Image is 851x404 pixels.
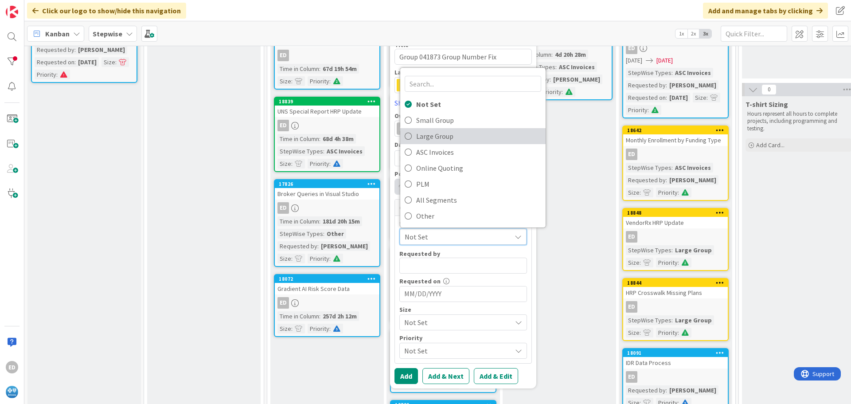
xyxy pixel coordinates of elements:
[397,122,409,135] div: ED
[666,385,667,395] span: :
[707,93,708,102] span: :
[626,93,666,102] div: Requested on
[308,159,329,169] div: Priority
[400,128,546,144] a: Large Group
[416,114,541,127] span: Small Group
[291,254,293,263] span: :
[416,209,541,223] span: Other
[623,149,728,160] div: ED
[626,301,637,313] div: ED
[319,216,320,226] span: :
[275,275,379,283] div: 18072
[394,69,410,75] span: Label
[623,279,728,287] div: 18844
[6,361,18,373] div: ED
[627,350,728,356] div: 18091
[399,335,527,341] div: Priority
[626,68,671,78] div: StepWise Types
[400,96,546,112] a: Not Set
[626,371,637,383] div: ED
[399,250,440,258] label: Requested by
[275,188,379,200] div: Broker Queries in Visual Studio
[626,258,640,267] div: Size
[626,80,666,90] div: Requested by
[693,93,707,102] div: Size
[416,177,541,191] span: PLM
[699,29,711,38] span: 3x
[291,324,293,333] span: :
[640,258,641,267] span: :
[275,283,379,294] div: Gradient AI Risk Score Data
[656,188,678,197] div: Priority
[279,276,379,282] div: 18072
[324,146,365,156] div: ASC Invoices
[400,192,546,208] a: All Segments
[405,76,541,92] input: Search...
[551,75,602,84] div: [PERSON_NAME]
[319,311,320,321] span: :
[626,315,671,325] div: StepWise Types
[277,134,319,144] div: Time in Column
[329,76,331,86] span: :
[656,56,673,65] span: [DATE]
[35,70,56,79] div: Priority
[626,188,640,197] div: Size
[721,26,787,42] input: Quick Filter...
[275,275,379,294] div: 18072Gradient AI Risk Score Data
[394,141,412,148] span: Dates
[6,6,18,18] img: Visit kanbanzone.com
[400,144,546,160] a: ASC Invoices
[623,126,728,134] div: 18642
[623,357,728,369] div: IDR Data Process
[626,56,642,65] span: [DATE]
[746,100,788,109] span: T-shirt Sizing
[319,241,370,251] div: [PERSON_NAME]
[275,180,379,188] div: 17826
[671,68,673,78] span: :
[551,50,553,59] span: :
[623,349,728,357] div: 18091
[319,64,320,74] span: :
[422,368,469,384] button: Add & Next
[35,57,74,67] div: Requested on
[404,316,507,329] span: Not Set
[623,231,728,243] div: ED
[394,49,532,65] textarea: Group 041873 Group Number Fix
[399,202,515,213] span: Custom Fields
[275,98,379,117] div: 18839UNS Special Report HRP Update
[277,50,289,61] div: ED
[667,93,690,102] div: [DATE]
[320,134,356,144] div: 68d 4h 38m
[394,98,532,108] a: Show Less...
[277,254,291,263] div: Size
[623,349,728,369] div: 18091IDR Data Process
[626,231,637,243] div: ED
[648,105,649,115] span: :
[394,368,418,384] button: Add
[329,324,331,333] span: :
[394,113,414,119] span: Owner
[678,188,679,197] span: :
[761,84,777,95] span: 0
[562,87,563,97] span: :
[673,315,714,325] div: Large Group
[275,106,379,117] div: UNS Special Report HRP Update
[623,126,728,146] div: 18642Monthly Enrollment by Funding Type
[550,75,551,84] span: :
[324,229,346,239] div: Other
[756,141,785,149] span: Add Card...
[277,146,323,156] div: StepWise Types
[540,87,562,97] div: Priority
[671,163,673,173] span: :
[416,145,541,159] span: ASC Invoices
[656,258,678,267] div: Priority
[323,146,324,156] span: :
[666,80,667,90] span: :
[399,278,527,284] div: Requested on
[400,112,546,128] a: Small Group
[277,297,289,309] div: ED
[747,110,850,132] p: Hours represent all hours to complete projects, including programming and testing.
[673,245,714,255] div: Large Group
[667,385,718,395] div: [PERSON_NAME]
[667,80,718,90] div: [PERSON_NAME]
